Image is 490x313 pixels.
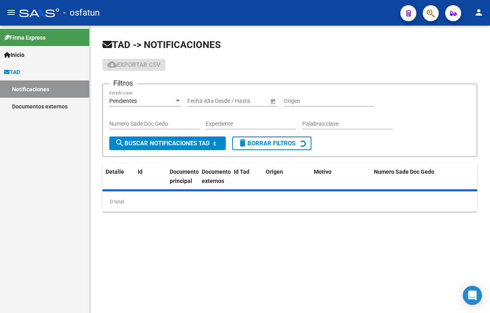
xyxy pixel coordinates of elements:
[187,98,217,104] input: Fecha inicio
[170,169,199,184] span: Documento principal
[4,50,24,59] span: Inicio
[102,163,135,190] datatable-header-cell: Detalle
[4,33,46,42] span: Firma Express
[266,169,283,175] span: Origen
[6,8,16,17] mat-icon: menu
[202,169,234,184] span: Documentos externos
[135,163,167,190] datatable-header-cell: Id
[107,61,161,68] span: Exportar CSV
[232,136,311,150] button: Borrar Filtros
[231,163,263,190] datatable-header-cell: Id Tad
[269,97,277,105] button: Open calendar
[314,169,331,175] span: Motivo
[138,169,143,175] span: Id
[115,138,125,148] mat-icon: search
[238,138,247,148] mat-icon: delete
[234,169,249,175] span: Id Tad
[102,39,221,50] span: TAD -> NOTIFICACIONES
[115,140,210,147] span: Buscar Notificaciones TAD
[311,163,371,190] datatable-header-cell: Motivo
[223,98,263,104] input: Fecha fin
[63,4,100,22] span: - osfatun
[107,60,117,69] mat-icon: cloud_download
[463,286,482,305] div: Open Intercom Messenger
[4,68,20,76] span: TAD
[371,163,483,190] datatable-header-cell: Numero Sade Doc Gedo
[102,192,477,212] div: 0 total
[263,163,311,190] datatable-header-cell: Origen
[109,78,137,89] h3: Filtros
[167,163,199,190] datatable-header-cell: Documento principal
[109,136,226,150] button: Buscar Notificaciones TAD
[238,140,295,147] span: Borrar Filtros
[474,8,484,17] mat-icon: person
[106,169,124,175] span: Detalle
[374,169,434,175] span: Numero Sade Doc Gedo
[102,59,165,71] button: Exportar CSV
[109,98,137,104] span: Pendientes
[199,163,231,190] datatable-header-cell: Documentos externos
